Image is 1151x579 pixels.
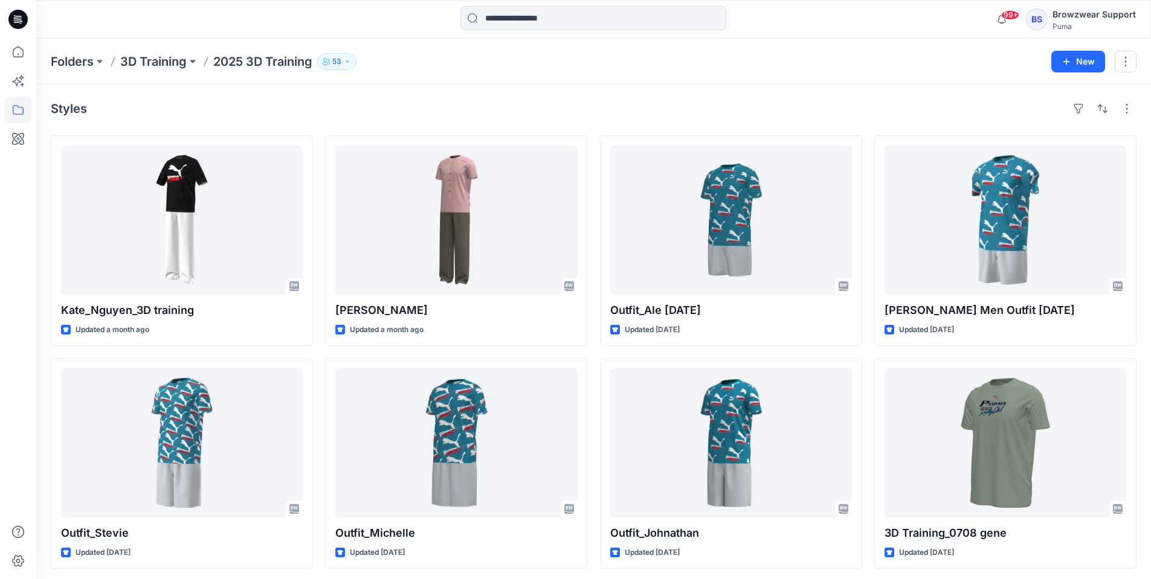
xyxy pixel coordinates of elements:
[350,324,424,336] p: Updated a month ago
[610,302,852,319] p: Outfit_Ale [DATE]
[625,546,680,559] p: Updated [DATE]
[885,525,1126,542] p: 3D Training_0708 gene
[885,146,1126,295] a: Alejandra Men Outfit 7.21.25
[1001,10,1019,20] span: 99+
[610,368,852,517] a: Outfit_Johnathan
[335,368,577,517] a: Outfit_Michelle
[61,368,303,517] a: Outfit_Stevie
[51,53,94,70] a: Folders
[350,546,405,559] p: Updated [DATE]
[335,146,577,295] a: Harry
[213,53,312,70] p: 2025 3D Training
[1053,7,1136,22] div: Browzwear Support
[1051,51,1105,72] button: New
[61,302,303,319] p: Kate_Nguyen_3D training
[61,525,303,542] p: Outfit_Stevie
[335,525,577,542] p: Outfit_Michelle
[120,53,187,70] a: 3D Training
[899,324,954,336] p: Updated [DATE]
[317,53,356,70] button: 53
[1053,22,1136,31] div: Puma
[335,302,577,319] p: [PERSON_NAME]
[332,55,341,68] p: 53
[76,546,131,559] p: Updated [DATE]
[61,146,303,295] a: Kate_Nguyen_3D training
[610,146,852,295] a: Outfit_Ale 7.22.25
[899,546,954,559] p: Updated [DATE]
[76,324,149,336] p: Updated a month ago
[625,324,680,336] p: Updated [DATE]
[610,525,852,542] p: Outfit_Johnathan
[51,101,87,116] h4: Styles
[885,368,1126,517] a: 3D Training_0708 gene
[885,302,1126,319] p: [PERSON_NAME] Men Outfit [DATE]
[1026,8,1048,30] div: BS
